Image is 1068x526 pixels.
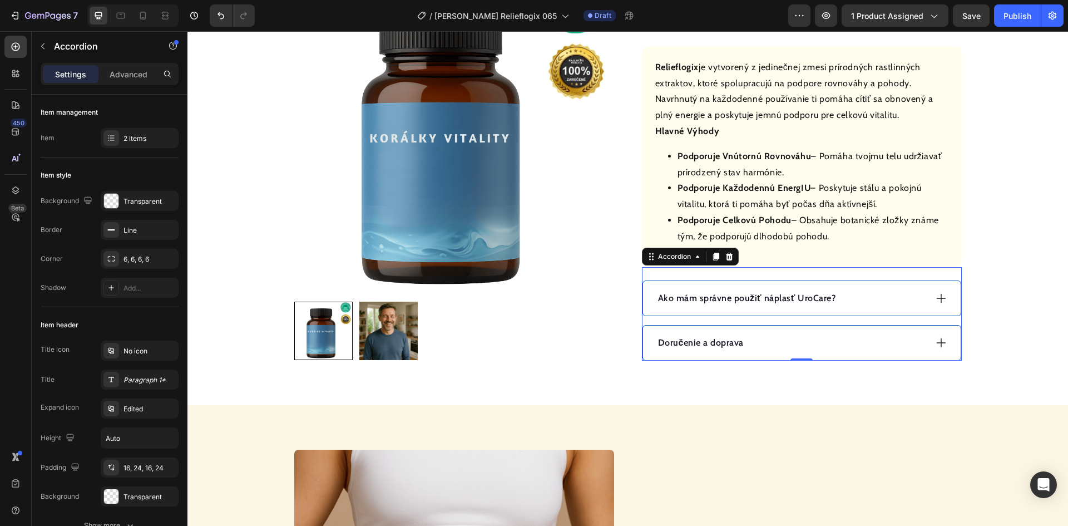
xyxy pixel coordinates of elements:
[41,225,62,235] div: Border
[187,31,1068,526] iframe: Design area
[123,346,176,356] div: No icon
[471,305,556,318] p: Doručenie a doprava
[41,320,78,330] div: Item header
[41,375,55,385] div: Title
[123,375,176,385] div: Paragraph 1*
[54,40,149,53] p: Accordion
[41,491,79,502] div: Background
[953,4,990,27] button: Save
[41,345,70,355] div: Title icon
[41,194,95,209] div: Background
[41,133,55,143] div: Item
[468,95,532,105] strong: Hlavné Výhody
[471,260,649,274] p: Ako mám správne použiť náplasť UroCare?
[73,9,78,22] p: 7
[490,117,761,150] li: – Pomáha tvojmu telu udržiavať prirodzený stav harmónie.
[434,10,557,22] span: [PERSON_NAME] Relieflogix 065
[429,10,432,22] span: /
[842,4,948,27] button: 1 product assigned
[123,134,176,144] div: 2 items
[41,460,82,475] div: Padding
[123,254,176,264] div: 6, 6, 6, 6
[123,492,176,502] div: Transparent
[595,11,611,21] span: Draft
[41,107,98,117] div: Item management
[490,181,761,214] li: – Obsahuje botanické zložky známe tým, že podporujú dlhodobú pohodu.
[41,254,63,264] div: Corner
[41,402,79,412] div: Expand icon
[41,431,77,446] div: Height
[1030,471,1057,498] div: Open Intercom Messenger
[490,151,624,162] strong: Podporuje Každodennú EnergIU
[110,68,147,80] p: Advanced
[962,11,981,21] span: Save
[1003,10,1031,22] div: Publish
[468,220,506,230] div: Accordion
[994,4,1041,27] button: Publish
[101,428,178,448] input: Auto
[8,204,27,213] div: Beta
[41,283,66,293] div: Shadow
[490,149,761,181] li: – Poskytuje stálu a pokojnú vitalitu, ktorá ti pomáha byť počas dňa aktívnejší.
[4,4,83,27] button: 7
[490,120,624,130] strong: Podporuje Vnútornú Rovnováhu
[851,10,923,22] span: 1 product assigned
[123,283,176,293] div: Add...
[123,404,176,414] div: Edited
[123,196,176,207] div: Transparent
[41,170,71,180] div: Item style
[123,463,176,473] div: 16, 24, 16, 24
[123,225,176,235] div: Line
[11,119,27,127] div: 450
[210,4,255,27] div: Undo/Redo
[490,184,604,194] strong: Podporuje Celkovú Pohodu
[55,68,86,80] p: Settings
